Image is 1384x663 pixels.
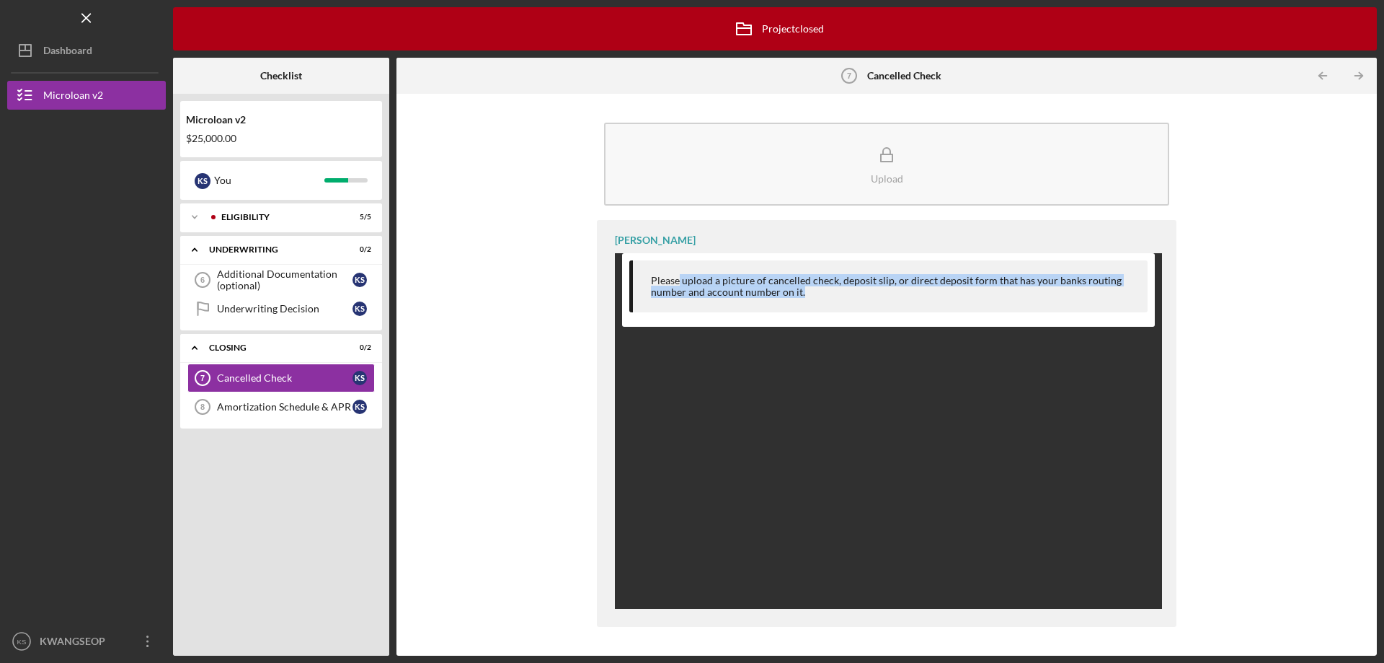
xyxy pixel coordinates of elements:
[871,173,903,184] div: Upload
[209,343,335,352] div: Closing
[7,81,166,110] button: Microloan v2
[187,392,375,421] a: 8Amortization Schedule & APRKS
[217,401,352,413] div: Amortization Schedule & APR
[7,36,166,65] button: Dashboard
[604,123,1169,206] button: Upload
[17,638,27,646] text: KS
[200,374,205,382] tspan: 7
[221,213,335,221] div: Eligibility
[200,276,205,284] tspan: 6
[345,245,371,254] div: 0 / 2
[651,275,1133,298] div: Please upload a picture of cancelled check, deposit slip, or direct deposit form that has your ba...
[352,273,367,287] div: K S
[847,71,851,80] tspan: 7
[195,173,210,189] div: K S
[726,11,824,47] div: Project closed
[352,400,367,414] div: K S
[345,343,371,352] div: 0 / 2
[260,70,302,82] b: Checklist
[217,268,352,291] div: Additional Documentation (optional)
[187,265,375,294] a: 6Additional Documentation (optional)KS
[352,371,367,385] div: K S
[209,245,335,254] div: Underwriting
[217,303,352,315] div: Underwriting Decision
[214,168,324,193] div: You
[186,133,376,144] div: $25,000.00
[217,372,352,384] div: Cancelled Check
[352,302,367,316] div: K S
[43,81,103,113] div: Microloan v2
[615,234,696,246] div: [PERSON_NAME]
[186,114,376,126] div: Microloan v2
[7,627,166,656] button: KSKWANGSEOP SHIN
[867,70,941,82] b: Cancelled Check
[187,364,375,392] a: 7Cancelled CheckKS
[43,36,92,69] div: Dashboard
[187,294,375,323] a: Underwriting DecisionKS
[345,213,371,221] div: 5 / 5
[200,403,205,411] tspan: 8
